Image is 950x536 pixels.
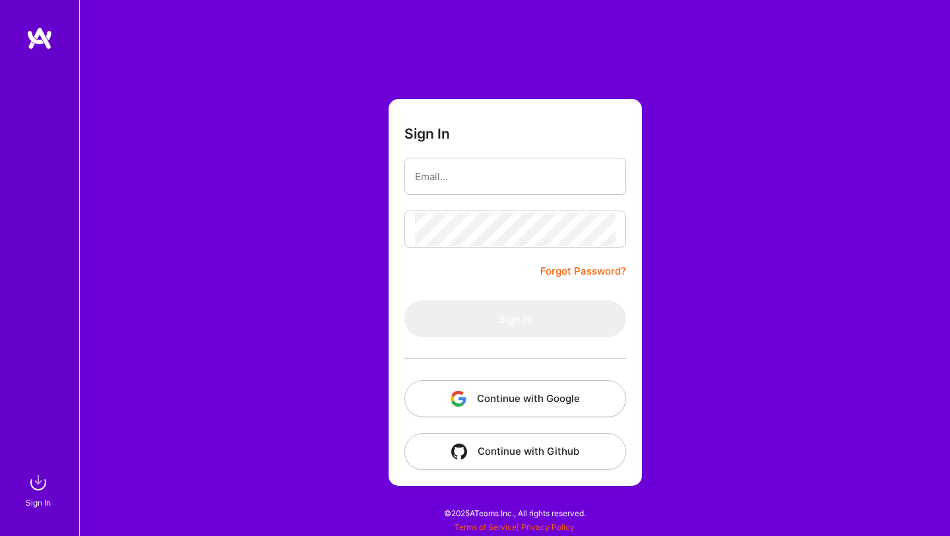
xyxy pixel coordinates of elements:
[451,391,466,407] img: icon
[540,263,626,279] a: Forgot Password?
[79,496,950,529] div: © 2025 ATeams Inc., All rights reserved.
[26,26,53,50] img: logo
[404,300,626,337] button: Sign In
[455,522,575,532] span: |
[26,496,51,510] div: Sign In
[455,522,517,532] a: Terms of Service
[25,469,51,496] img: sign in
[521,522,575,532] a: Privacy Policy
[28,469,51,510] a: sign inSign In
[404,125,450,142] h3: Sign In
[451,444,467,459] img: icon
[404,380,626,417] button: Continue with Google
[404,433,626,470] button: Continue with Github
[415,160,616,193] input: Email...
